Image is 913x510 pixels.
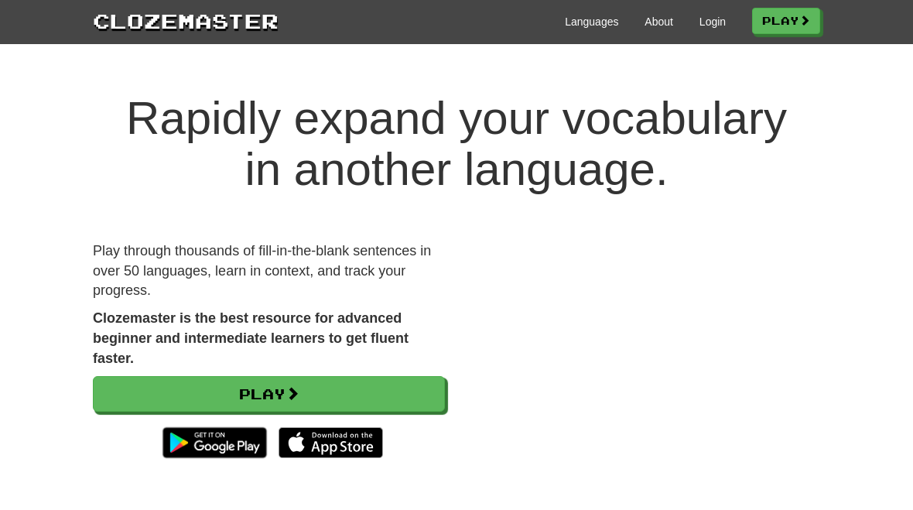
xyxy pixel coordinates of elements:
a: Play [93,376,445,412]
a: Play [752,8,820,34]
a: Clozemaster [93,6,279,35]
a: Login [699,14,726,29]
strong: Clozemaster is the best resource for advanced beginner and intermediate learners to get fluent fa... [93,310,409,365]
a: About [645,14,673,29]
p: Play through thousands of fill-in-the-blank sentences in over 50 languages, learn in context, and... [93,241,445,301]
img: Get it on Google Play [155,419,275,466]
a: Languages [565,14,618,29]
img: Download_on_the_App_Store_Badge_US-UK_135x40-25178aeef6eb6b83b96f5f2d004eda3bffbb37122de64afbaef7... [279,427,383,458]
